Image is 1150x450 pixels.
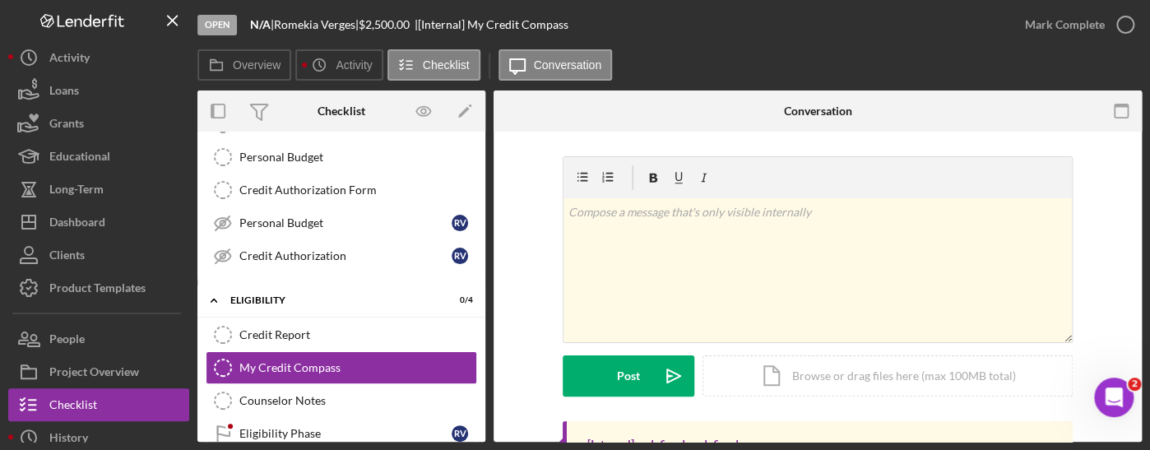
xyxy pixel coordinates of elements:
label: Conversation [534,58,602,72]
div: Activity [49,41,90,78]
button: Overview [197,49,291,81]
div: Loans [49,74,79,111]
button: Activity [8,41,189,74]
div: Post [617,355,640,397]
button: Grants [8,107,189,140]
b: N/A [250,17,271,31]
div: Clients [49,239,85,276]
button: Activity [295,49,383,81]
button: People [8,322,189,355]
label: Activity [336,58,372,72]
div: 0 / 4 [443,295,473,305]
div: Eligibility [230,295,432,305]
a: Personal BudgetRV [206,206,477,239]
button: Educational [8,140,189,173]
button: Checklist [8,388,189,421]
div: | [Internal] My Credit Compass [415,18,568,31]
div: Eligibility Phase [239,427,452,440]
button: Conversation [498,49,613,81]
a: Credit Report [206,318,477,351]
div: | [250,18,274,31]
div: Personal Budget [239,151,476,164]
div: Dashboard [49,206,105,243]
button: Product Templates [8,271,189,304]
div: Conversation [784,104,852,118]
div: R V [452,248,468,264]
a: Credit Authorization Form [206,174,477,206]
label: Overview [233,58,281,72]
div: Checklist [318,104,365,118]
button: Dashboard [8,206,189,239]
div: Credit Authorization [239,249,452,262]
div: Counselor Notes [239,394,476,407]
div: Grants [49,107,84,144]
a: Personal Budget [206,141,477,174]
button: Long-Term [8,173,189,206]
div: My Credit Compass [239,361,476,374]
div: Credit Authorization Form [239,183,476,197]
div: Project Overview [49,355,139,392]
iframe: Intercom live chat [1094,378,1134,417]
div: Educational [49,140,110,177]
div: R V [452,425,468,442]
a: Counselor Notes [206,384,477,417]
button: Mark Complete [1009,8,1142,41]
div: Personal Budget [239,216,452,230]
a: Credit AuthorizationRV [206,239,477,272]
span: 2 [1128,378,1141,391]
a: Eligibility PhaseRV [206,417,477,450]
button: Clients [8,239,189,271]
div: Credit Report [239,328,476,341]
button: Checklist [387,49,480,81]
button: Loans [8,74,189,107]
button: Post [563,355,694,397]
div: Product Templates [49,271,146,309]
div: Open [197,15,237,35]
div: Mark Complete [1025,8,1105,41]
div: R V [452,215,468,231]
div: Checklist [49,388,97,425]
div: $2,500.00 [359,18,415,31]
div: Long-Term [49,173,104,210]
div: People [49,322,85,360]
label: Checklist [423,58,470,72]
div: Romekia Verges | [274,18,359,31]
a: My Credit Compass [206,351,477,384]
button: Project Overview [8,355,189,388]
